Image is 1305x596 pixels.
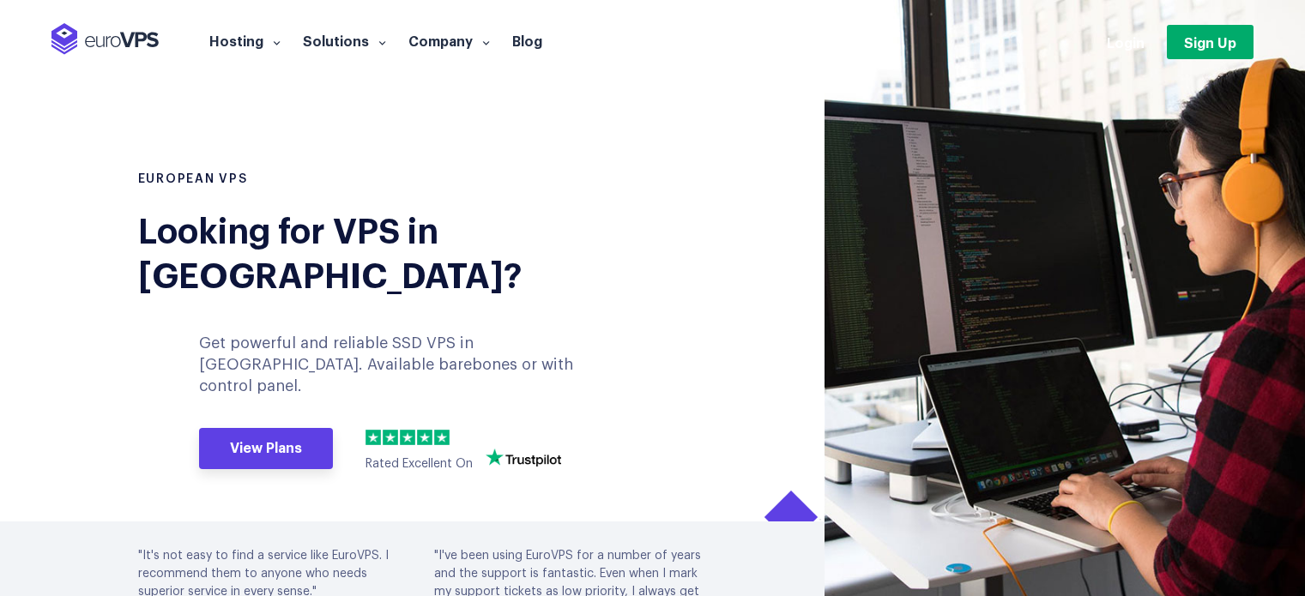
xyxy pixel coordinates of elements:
a: Solutions [292,32,397,49]
h1: European VPS [138,172,640,189]
img: 5 [434,430,450,445]
img: 4 [417,430,432,445]
img: 1 [366,430,381,445]
p: Get powerful and reliable SSD VPS in [GEOGRAPHIC_DATA]. Available barebones or with control panel. [199,333,623,398]
span: Rated Excellent On [366,458,473,470]
a: Company [397,32,501,49]
img: 2 [383,430,398,445]
a: Hosting [198,32,292,49]
img: EuroVPS [51,23,159,55]
a: View Plans [199,428,333,469]
a: Login [1107,33,1145,51]
img: 3 [400,430,415,445]
div: Looking for VPS in [GEOGRAPHIC_DATA]? [138,206,640,295]
a: Blog [501,32,553,49]
a: Sign Up [1167,25,1254,59]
